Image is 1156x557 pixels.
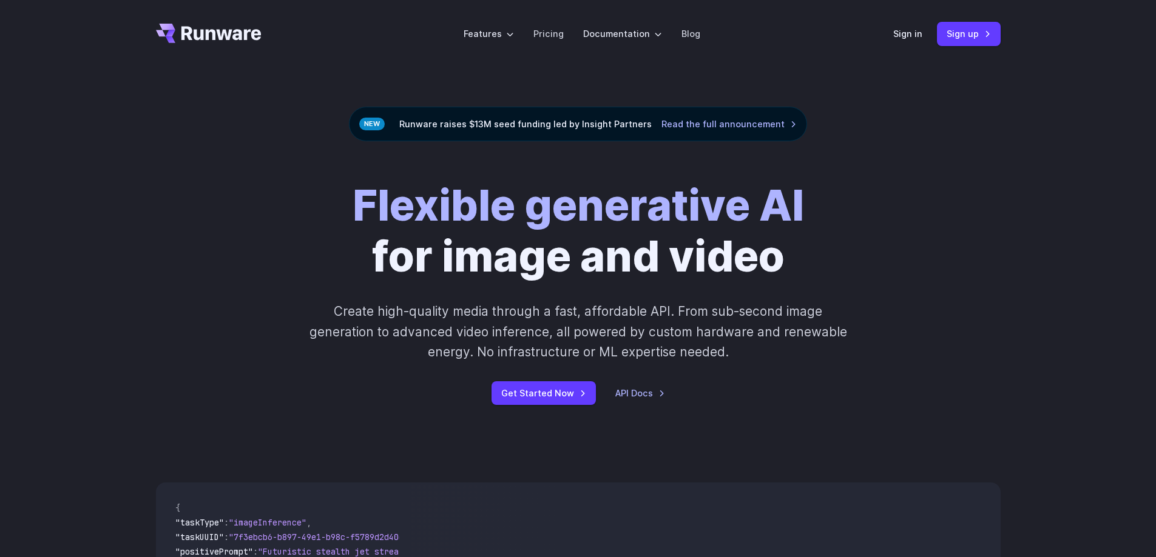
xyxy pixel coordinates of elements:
[681,27,700,41] a: Blog
[175,502,180,513] span: {
[156,24,262,43] a: Go to /
[229,532,413,542] span: "7f3ebcb6-b897-49e1-b98c-f5789d2d40d7"
[492,381,596,405] a: Get Started Now
[533,27,564,41] a: Pricing
[583,27,662,41] label: Documentation
[175,532,224,542] span: "taskUUID"
[306,517,311,528] span: ,
[353,180,804,282] h1: for image and video
[258,546,700,557] span: "Futuristic stealth jet streaking through a neon-lit cityscape with glowing purple exhaust"
[349,107,807,141] div: Runware raises $13M seed funding led by Insight Partners
[893,27,922,41] a: Sign in
[229,517,306,528] span: "imageInference"
[253,546,258,557] span: :
[224,532,229,542] span: :
[937,22,1001,45] a: Sign up
[224,517,229,528] span: :
[175,546,253,557] span: "positivePrompt"
[175,517,224,528] span: "taskType"
[661,117,797,131] a: Read the full announcement
[464,27,514,41] label: Features
[615,386,665,400] a: API Docs
[308,301,848,362] p: Create high-quality media through a fast, affordable API. From sub-second image generation to adv...
[353,179,804,231] strong: Flexible generative AI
